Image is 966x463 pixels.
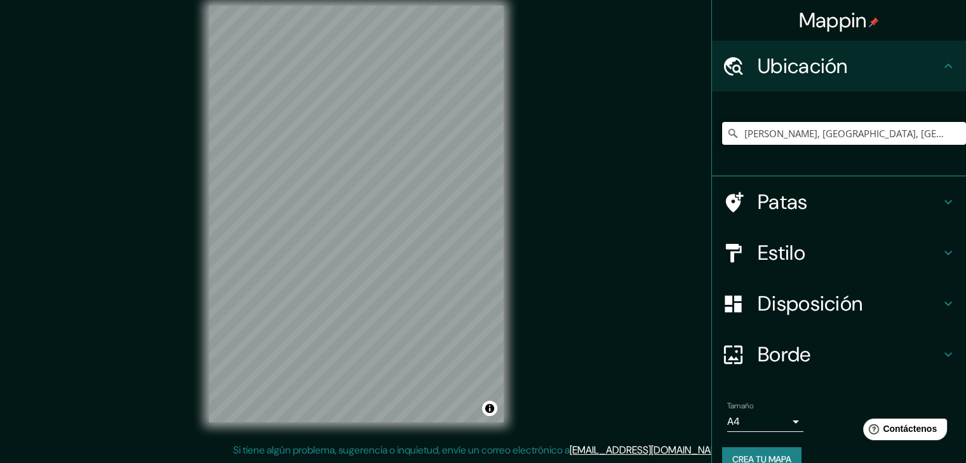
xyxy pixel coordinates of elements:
input: Elige tu ciudad o zona [722,122,966,145]
div: Estilo [712,227,966,278]
font: Patas [758,189,808,215]
font: A4 [727,415,740,428]
a: [EMAIL_ADDRESS][DOMAIN_NAME] [570,443,727,457]
font: Tamaño [727,401,753,411]
font: Estilo [758,239,805,266]
div: Ubicación [712,41,966,91]
div: A4 [727,412,803,432]
div: Patas [712,177,966,227]
div: Disposición [712,278,966,329]
font: Borde [758,341,811,368]
iframe: Lanzador de widgets de ayuda [853,413,952,449]
font: Mappin [799,7,867,34]
img: pin-icon.png [869,17,879,27]
canvas: Mapa [209,6,504,422]
div: Borde [712,329,966,380]
font: Si tiene algún problema, sugerencia o inquietud, envíe un correo electrónico a [233,443,570,457]
button: Activar o desactivar atribución [482,401,497,416]
font: Disposición [758,290,862,317]
font: Ubicación [758,53,848,79]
